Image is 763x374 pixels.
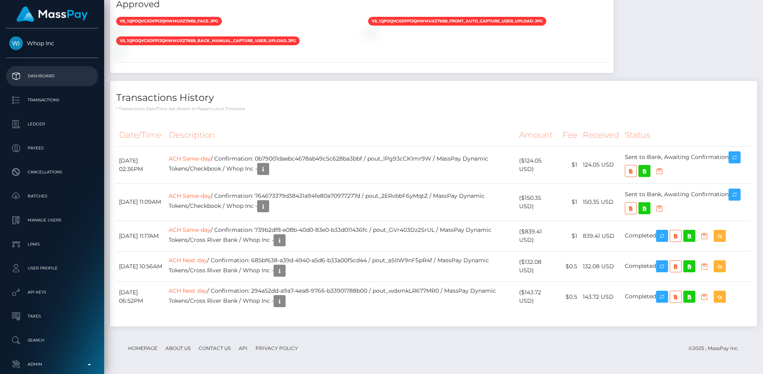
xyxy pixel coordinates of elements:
p: * Transactions date/time are shown in payee's local timezone [116,106,751,112]
p: Batches [9,190,95,202]
img: MassPay Logo [16,6,88,22]
td: [DATE] 06:52PM [116,282,166,312]
a: Ledger [6,114,98,134]
img: vr_1QPoTBCXdfp1jQhWj8rkpprFfile_1QPoSnCXdfp1jQhWtkyn9zk5 [116,49,123,55]
a: Contact Us [195,342,234,354]
img: vr_1QPoTBCXdfp1jQhWj8rkpprFfile_1QPoT5CXdfp1jQhWqQl0hlRu [116,29,123,36]
td: 150.35 USD [580,183,622,221]
td: 143.72 USD [580,282,622,312]
p: Transactions [9,94,95,106]
th: Fee [560,124,580,146]
td: $0.5 [560,251,580,282]
td: ($150.35 USD) [516,183,560,221]
a: ACH Same-day [169,192,211,199]
td: $1 [560,183,580,221]
td: ($143.72 USD) [516,282,560,312]
a: Cancellations [6,162,98,182]
a: ACH Next day [169,257,207,264]
a: About Us [162,342,194,354]
td: / Confirmation: 294a52dd-a9a7-4ea8-9766-b33901788b00 / pout_wdxmkLR677MR0 / MassPay Dynamic Token... [166,282,516,312]
a: API [236,342,251,354]
th: Status [622,124,751,146]
a: ACH Same-day [169,226,211,233]
a: Taxes [6,306,98,326]
td: Completed [622,282,751,312]
a: Links [6,234,98,254]
td: / Confirmation: 739b2df8-e08b-40d0-83e0-b33d011436fc / pout_GVr403Dz2SrUL / MassPay Dynamic Token... [166,221,516,251]
td: / Confirmation: 0b79001daebc4678ab49c5c628ba3bbf / pout_lPg93cCK1mr9W / MassPay Dynamic Tokens/Ch... [166,146,516,183]
p: Payees [9,142,95,154]
td: Sent to Bank, Awaiting Confirmation [622,183,751,221]
p: Cancellations [9,166,95,178]
p: Admin [9,358,95,370]
td: 839.41 USD [580,221,622,251]
span: Whop Inc [6,40,98,47]
a: Manage Users [6,210,98,230]
th: Amount [516,124,560,146]
td: Sent to Bank, Awaiting Confirmation [622,146,751,183]
td: 124.05 USD [580,146,622,183]
a: User Profile [6,258,98,278]
th: Date/Time [116,124,166,146]
p: Search [9,334,95,346]
a: Homepage [125,342,161,354]
p: API Keys [9,286,95,298]
td: [DATE] 10:56AM [116,251,166,282]
span: vs_1QPoQvCXdfp1jQhWmUXZ7k69_back_manual_capture_user_upload.jpg [116,36,300,45]
td: $1 [560,146,580,183]
td: / Confirmation: 685bf638-a39d-4940-a5d6-b33a00f5cd44 / pout_aSIIW9nFSpR4f / MassPay Dynamic Token... [166,251,516,282]
p: Ledger [9,118,95,130]
a: API Keys [6,282,98,302]
th: Received [580,124,622,146]
a: Dashboard [6,66,98,86]
td: Completed [622,251,751,282]
a: Privacy Policy [252,342,301,354]
th: Description [166,124,516,146]
p: Taxes [9,310,95,322]
p: Manage Users [9,214,95,226]
td: [DATE] 02:36PM [116,146,166,183]
p: User Profile [9,262,95,274]
p: Dashboard [9,70,95,82]
td: / Confirmation: 764673379d38431a94fe80a70977277d / pout_2ERvbbF6yMqtZ / MassPay Dynamic Tokens/Ch... [166,183,516,221]
td: ($839.41 USD) [516,221,560,251]
p: Links [9,238,95,250]
td: 132.08 USD [580,251,622,282]
div: © 2025 , MassPay Inc. [689,344,745,353]
td: Completed [622,221,751,251]
td: ($124.05 USD) [516,146,560,183]
td: $0.5 [560,282,580,312]
h4: Transactions History [116,91,751,105]
td: [DATE] 11:09AM [116,183,166,221]
img: vr_1QPoTBCXdfp1jQhWj8rkpprFfile_1QPoSHCXdfp1jQhW08ZjT5ko [368,29,374,36]
td: $1 [560,221,580,251]
a: ACH Next day [169,287,207,294]
a: Search [6,330,98,350]
a: Payees [6,138,98,158]
span: vs_1QPoQvCXdfp1jQhWmUXZ7k69_front_auto_capture_user_upload.jpg [368,17,546,26]
span: vs_1QPoQvCXdfp1jQhWmUXZ7k69_face.jpg [116,17,222,26]
a: Batches [6,186,98,206]
a: Transactions [6,90,98,110]
img: Whop Inc [9,36,23,50]
td: [DATE] 11:17AM [116,221,166,251]
a: ACH Same-day [169,155,211,162]
td: ($132.08 USD) [516,251,560,282]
